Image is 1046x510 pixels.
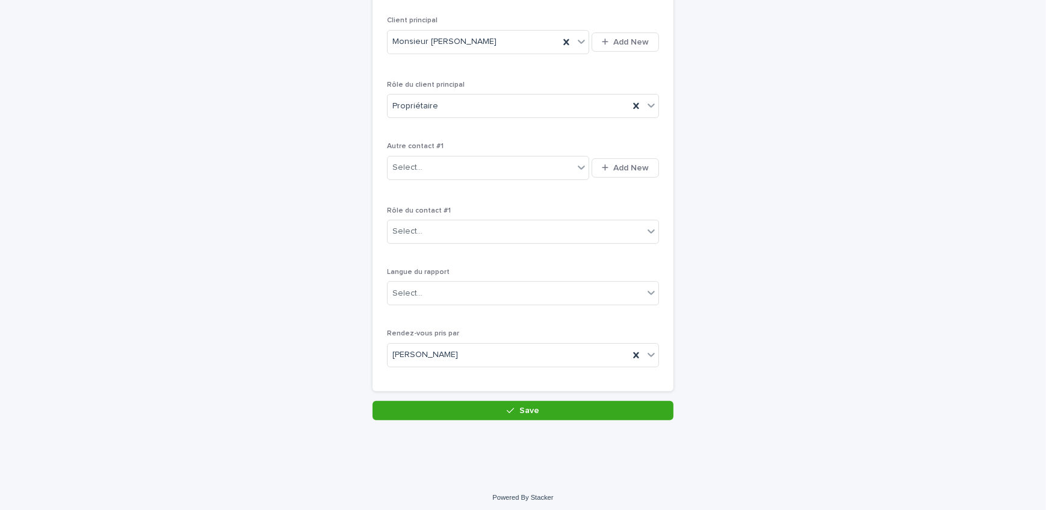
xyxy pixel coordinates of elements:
[392,225,422,238] div: Select...
[592,33,659,52] button: Add New
[392,100,438,113] span: Propriétaire
[387,143,444,150] span: Autre contact #1
[387,269,450,276] span: Langue du rapport
[613,164,649,172] span: Add New
[387,207,451,214] span: Rôle du contact #1
[387,81,465,89] span: Rôle du client principal
[392,161,422,174] div: Select...
[492,494,553,501] a: Powered By Stacker
[392,36,497,48] span: Monsieur [PERSON_NAME]
[392,287,422,300] div: Select...
[392,349,458,361] span: [PERSON_NAME]
[519,406,539,415] span: Save
[592,158,659,178] button: Add New
[387,17,438,24] span: Client principal
[387,330,459,337] span: Rendez-vous pris par
[373,401,673,420] button: Save
[613,38,649,46] span: Add New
